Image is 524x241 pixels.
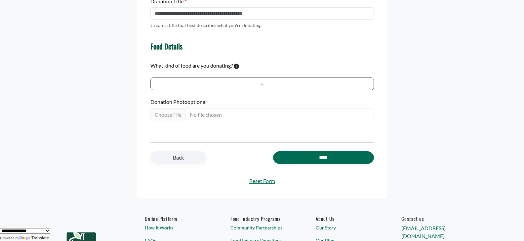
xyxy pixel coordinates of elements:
svg: To calculate environmental impacts, we follow the Food Loss + Waste Protocol [234,64,239,69]
a: Our Story [316,224,379,231]
p: Create a title that best describes what you're donating. [150,22,262,29]
span: optional [187,99,207,105]
a: Translate [19,236,49,240]
label: What kind of food are you donating? [150,62,233,70]
h4: Food Details [150,42,182,50]
a: About Us [316,216,379,222]
a: How It Works [145,224,208,231]
img: Google Translate [19,236,31,241]
h6: Contact us [401,216,464,222]
h6: Online Platform [145,216,208,222]
label: Donation Photo [150,98,374,106]
a: Reset Form [150,177,374,185]
a: Community Partnerships [230,224,294,231]
a: [EMAIL_ADDRESS][DOMAIN_NAME] [401,225,446,239]
a: Back [150,151,206,164]
h6: Food Industry Programs [230,216,294,222]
